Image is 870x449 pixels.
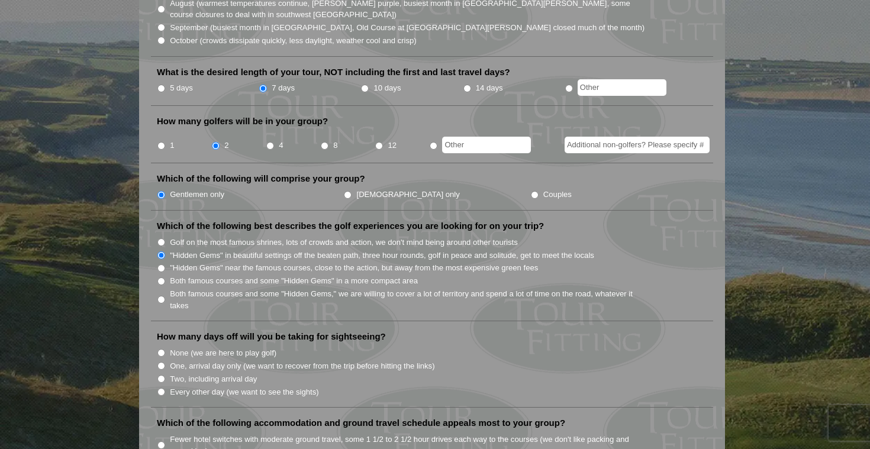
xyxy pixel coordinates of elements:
label: Couples [543,189,572,201]
label: 12 [388,140,397,151]
label: "Hidden Gems" near the famous courses, close to the action, but away from the most expensive gree... [170,262,538,274]
label: October (crowds dissipate quickly, less daylight, weather cool and crisp) [170,35,417,47]
label: Golf on the most famous shrines, lots of crowds and action, we don't mind being around other tour... [170,237,518,248]
label: How many golfers will be in your group? [157,115,328,127]
label: 1 [170,140,174,151]
label: Every other day (we want to see the sights) [170,386,318,398]
label: Two, including arrival day [170,373,257,385]
label: 7 days [272,82,295,94]
input: Other [578,79,666,96]
label: Which of the following accommodation and ground travel schedule appeals most to your group? [157,417,565,429]
label: None (we are here to play golf) [170,347,276,359]
label: How many days off will you be taking for sightseeing? [157,331,386,343]
label: Which of the following best describes the golf experiences you are looking for on your trip? [157,220,544,232]
label: Both famous courses and some "Hidden Gems," we are willing to cover a lot of territory and spend ... [170,288,646,311]
label: 2 [224,140,228,151]
label: 4 [279,140,283,151]
label: 14 days [476,82,503,94]
label: Both famous courses and some "Hidden Gems" in a more compact area [170,275,418,287]
label: 10 days [374,82,401,94]
input: Other [442,137,531,153]
label: [DEMOGRAPHIC_DATA] only [357,189,460,201]
label: "Hidden Gems" in beautiful settings off the beaten path, three hour rounds, golf in peace and sol... [170,250,594,261]
label: September (busiest month in [GEOGRAPHIC_DATA], Old Course at [GEOGRAPHIC_DATA][PERSON_NAME] close... [170,22,645,34]
label: Gentlemen only [170,189,224,201]
label: 5 days [170,82,193,94]
label: 8 [333,140,337,151]
label: One, arrival day only (we want to recover from the trip before hitting the links) [170,360,434,372]
label: Which of the following will comprise your group? [157,173,365,185]
input: Additional non-golfers? Please specify # [565,137,710,153]
label: What is the desired length of your tour, NOT including the first and last travel days? [157,66,510,78]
